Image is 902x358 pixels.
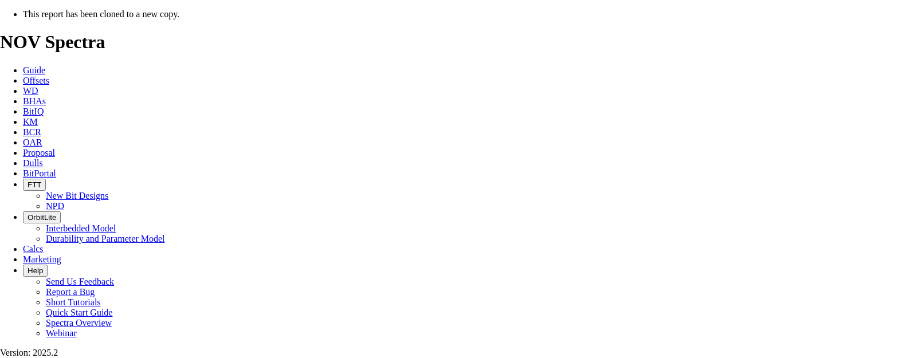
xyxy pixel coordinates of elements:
[46,308,112,317] a: Quick Start Guide
[23,211,61,223] button: OrbitLite
[46,234,165,243] a: Durability and Parameter Model
[46,287,95,297] a: Report a Bug
[23,179,46,191] button: FTT
[23,137,42,147] a: OAR
[28,213,56,222] span: OrbitLite
[46,191,108,200] a: New Bit Designs
[46,318,112,328] a: Spectra Overview
[23,244,44,254] a: Calcs
[23,107,44,116] a: BitIQ
[23,148,55,158] a: Proposal
[23,76,49,85] a: Offsets
[23,65,45,75] a: Guide
[23,117,38,127] a: KM
[23,254,61,264] a: Marketing
[23,158,43,168] a: Dulls
[46,328,77,338] a: Webinar
[28,180,41,189] span: FTT
[23,9,179,19] span: This report has been cloned to a new copy.
[23,265,48,277] button: Help
[46,201,64,211] a: NPD
[28,266,43,275] span: Help
[46,277,114,286] a: Send Us Feedback
[46,297,101,307] a: Short Tutorials
[23,127,41,137] a: BCR
[46,223,116,233] a: Interbedded Model
[23,96,46,106] a: BHAs
[23,168,56,178] a: BitPortal
[23,86,38,96] a: WD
